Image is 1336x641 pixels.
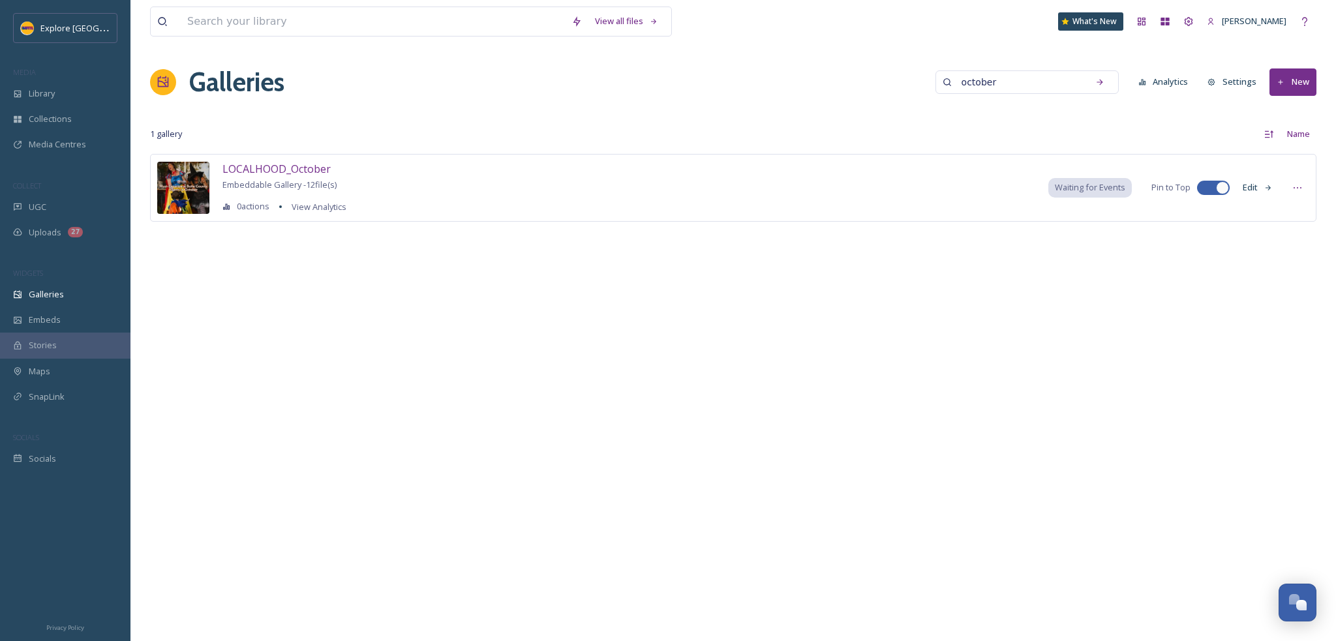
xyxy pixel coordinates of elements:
[13,268,43,278] span: WIDGETS
[588,8,665,34] a: View all files
[1132,69,1195,95] button: Analytics
[1058,12,1123,31] a: What's New
[1055,181,1125,194] span: Waiting for Events
[1201,69,1263,95] button: Settings
[1236,175,1279,200] button: Edit
[1200,8,1293,34] a: [PERSON_NAME]
[29,226,61,239] span: Uploads
[1269,68,1316,95] button: New
[29,365,50,378] span: Maps
[68,227,83,237] div: 27
[29,87,55,100] span: Library
[29,138,86,151] span: Media Centres
[29,339,57,351] span: Stories
[1279,584,1316,621] button: Open Chat
[222,179,337,190] span: Embeddable Gallery - 12 file(s)
[13,67,36,77] span: MEDIA
[29,201,46,213] span: UGC
[29,113,72,125] span: Collections
[1222,15,1286,27] span: [PERSON_NAME]
[222,162,331,176] span: LOCALHOOD_October
[13,432,39,442] span: SOCIALS
[29,288,64,301] span: Galleries
[46,623,84,632] span: Privacy Policy
[13,181,41,190] span: COLLECT
[150,128,182,140] span: 1 gallery
[21,22,34,35] img: Butte%20County%20logo.png
[29,391,65,403] span: SnapLink
[181,7,565,36] input: Search your library
[237,200,269,213] span: 0 actions
[40,22,155,34] span: Explore [GEOGRAPHIC_DATA]
[29,314,61,326] span: Embeds
[292,201,346,213] span: View Analytics
[285,199,346,215] a: View Analytics
[955,69,1082,95] input: Search
[46,619,84,634] a: Privacy Policy
[1132,69,1202,95] a: Analytics
[157,162,209,214] img: f78afb5d-affd-4a84-a51a-e1e07afd63d1.jpg
[1201,69,1269,95] a: Settings
[29,453,56,465] span: Socials
[1151,181,1191,194] span: Pin to Top
[189,63,284,102] a: Galleries
[1281,121,1316,147] div: Name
